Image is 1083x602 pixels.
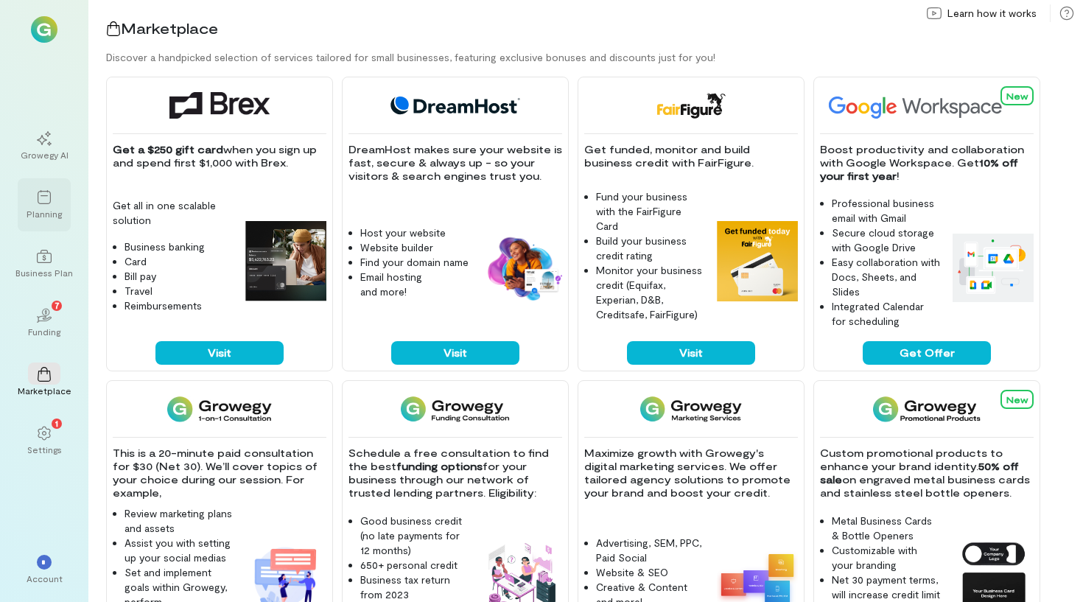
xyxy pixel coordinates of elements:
span: Learn how it works [947,6,1037,21]
div: Marketplace [18,385,71,396]
img: DreamHost feature [481,234,562,302]
p: Schedule a free consultation to find the best for your business through our network of trusted le... [348,447,562,500]
button: Get Offer [863,341,991,365]
span: New [1006,91,1028,101]
a: Marketplace [18,355,71,408]
li: Find your domain name [360,255,469,270]
li: Good business credit (no late payments for 12 months) [360,514,469,558]
li: Advertising, SEM, PPC, Paid Social [596,536,705,565]
p: DreamHost makes sure your website is fast, secure & always up - so your visitors & search engines... [348,143,562,183]
strong: 10% off your first year [820,156,1021,182]
button: Visit [155,341,284,365]
span: New [1006,394,1028,405]
li: Metal Business Cards & Bottle Openers [832,514,941,543]
img: Google Workspace [820,92,1037,119]
li: Card [125,254,234,269]
li: Website builder [360,240,469,255]
li: Travel [125,284,234,298]
li: Business banking [125,239,234,254]
div: Settings [27,444,62,455]
li: Reimbursements [125,298,234,313]
button: Visit [627,341,755,365]
li: Review marketing plans and assets [125,506,234,536]
img: Growegy Promo Products [873,396,981,422]
img: Funding Consultation [401,396,509,422]
button: Visit [391,341,519,365]
strong: Get a $250 gift card [113,143,223,155]
a: Settings [18,414,71,467]
span: Marketplace [121,19,218,37]
span: 7 [55,298,60,312]
p: Custom promotional products to enhance your brand identity. on engraved metal business cards and ... [820,447,1034,500]
strong: funding options [396,460,483,472]
li: 650+ personal credit [360,558,469,573]
a: Growegy AI [18,119,71,172]
li: Business tax return from 2023 [360,573,469,602]
div: Discover a handpicked selection of services tailored for small businesses, featuring exclusive bo... [106,50,1083,65]
li: Professional business email with Gmail [832,196,941,225]
div: *Account [18,543,71,596]
img: FairFigure feature [717,221,798,302]
div: Growegy AI [21,149,69,161]
strong: 50% off sale [820,460,1022,486]
li: Fund your business with the FairFigure Card [596,189,705,234]
li: Host your website [360,225,469,240]
li: Build your business credit rating [596,234,705,263]
li: Monitor your business credit (Equifax, Experian, D&B, Creditsafe, FairFigure) [596,263,705,322]
img: Brex [169,92,270,119]
img: 1-on-1 Consultation [167,396,271,422]
a: Business Plan [18,237,71,290]
li: Secure cloud storage with Google Drive [832,225,941,255]
div: Business Plan [15,267,73,279]
img: Growegy - Marketing Services [640,396,743,422]
p: Boost productivity and collaboration with Google Workspace. Get ! [820,143,1034,183]
img: Google Workspace feature [953,234,1034,301]
li: Integrated Calendar for scheduling [832,299,941,329]
img: DreamHost [385,92,525,119]
p: Maximize growth with Growegy's digital marketing services. We offer tailored agency solutions to ... [584,447,798,500]
div: Account [27,573,63,584]
a: Funding [18,296,71,349]
li: Assist you with setting up your social medias [125,536,234,565]
li: Easy collaboration with Docs, Sheets, and Slides [832,255,941,299]
p: Get funded, monitor and build business credit with FairFigure. [584,143,798,169]
p: This is a 20-minute paid consultation for $30 (Net 30). We’ll cover topics of your choice during ... [113,447,326,500]
p: when you sign up and spend first $1,000 with Brex. [113,143,326,169]
span: 1 [55,416,58,430]
li: Bill pay [125,269,234,284]
img: FairFigure [656,92,726,119]
li: Website & SEO [596,565,705,580]
li: Customizable with your branding [832,543,941,573]
a: Planning [18,178,71,231]
div: Planning [27,208,62,220]
p: Get all in one scalable solution [113,198,234,228]
img: Brex feature [245,221,326,302]
li: Email hosting and more! [360,270,469,299]
div: Funding [28,326,60,337]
